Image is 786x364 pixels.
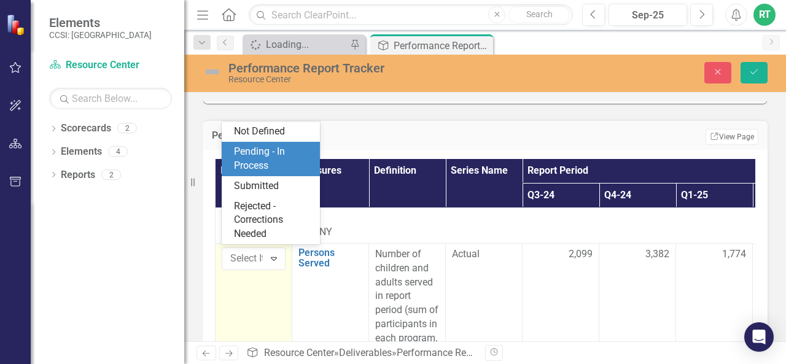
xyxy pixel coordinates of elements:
[246,37,347,52] a: Loading...
[49,58,172,72] a: Resource Center
[108,147,128,157] div: 4
[298,247,362,269] a: Persons Served
[49,88,172,109] input: Search Below...
[645,247,669,261] span: 3,382
[101,169,121,180] div: 2
[6,14,28,36] img: ClearPoint Strategy
[753,4,776,26] button: RT
[234,125,313,139] div: Not Defined
[266,37,347,52] div: Loading...
[61,168,95,182] a: Reports
[722,247,746,261] span: 1,774
[234,199,313,242] div: Rejected - Corrections Needed
[706,129,758,145] a: View Page
[49,15,152,30] span: Elements
[117,123,137,134] div: 2
[339,347,392,358] a: Deliverables
[61,145,102,159] a: Elements
[49,30,152,40] small: CCSI: [GEOGRAPHIC_DATA]
[609,4,687,26] button: Sep-25
[264,347,334,358] a: Resource Center
[613,8,683,23] div: Sep-25
[234,179,313,193] div: Submitted
[246,346,476,360] div: » »
[526,9,553,19] span: Search
[249,4,573,26] input: Search ClearPoint...
[203,62,222,82] img: Not Defined
[61,122,111,136] a: Scorecards
[569,247,593,261] span: 2,099
[212,130,549,141] h3: Performance Report
[228,75,511,84] div: Resource Center
[234,145,313,173] div: Pending - In Process
[394,38,490,53] div: Performance Report Tracker
[452,247,516,261] span: Actual
[508,6,570,23] button: Search
[228,61,511,75] div: Performance Report Tracker
[744,322,774,352] div: Open Intercom Messenger
[397,347,518,358] div: Performance Report Tracker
